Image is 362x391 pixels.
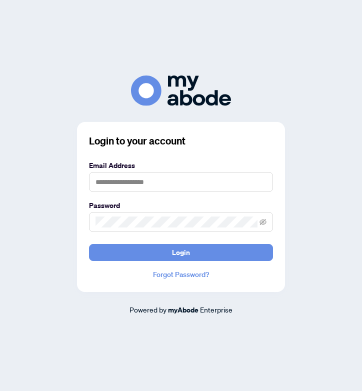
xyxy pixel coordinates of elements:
[89,200,273,211] label: Password
[259,218,266,225] span: eye-invisible
[172,244,190,260] span: Login
[89,160,273,171] label: Email Address
[200,305,232,314] span: Enterprise
[129,305,166,314] span: Powered by
[89,269,273,280] a: Forgot Password?
[89,134,273,148] h3: Login to your account
[89,244,273,261] button: Login
[168,304,198,315] a: myAbode
[131,75,231,106] img: ma-logo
